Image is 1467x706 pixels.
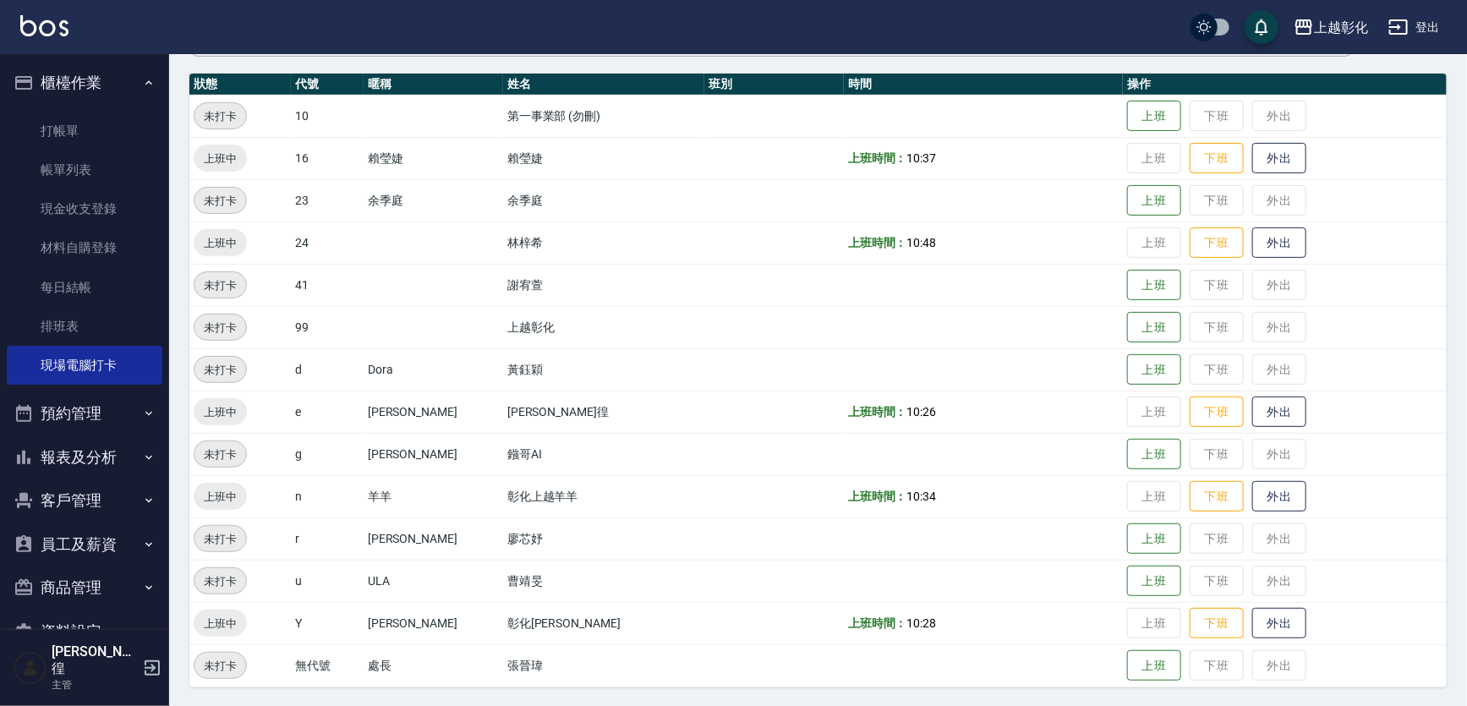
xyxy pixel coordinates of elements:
[291,222,364,264] td: 24
[52,677,138,692] p: 主管
[1127,101,1181,132] button: 上班
[291,264,364,306] td: 41
[907,236,937,249] span: 10:48
[848,151,907,165] b: 上班時間：
[1127,354,1181,386] button: 上班
[194,276,246,294] span: 未打卡
[291,517,364,560] td: r
[291,644,364,687] td: 無代號
[364,179,503,222] td: 余季庭
[844,74,1123,96] th: 時間
[291,560,364,602] td: u
[291,348,364,391] td: d
[503,306,704,348] td: 上越彰化
[194,403,247,421] span: 上班中
[194,361,246,379] span: 未打卡
[503,137,704,179] td: 賴瑩婕
[503,517,704,560] td: 廖芯妤
[1127,650,1181,681] button: 上班
[7,523,162,566] button: 員工及薪資
[848,490,907,503] b: 上班時間：
[364,602,503,644] td: [PERSON_NAME]
[907,405,937,419] span: 10:26
[194,530,246,548] span: 未打卡
[194,446,246,463] span: 未打卡
[364,475,503,517] td: 羊羊
[291,179,364,222] td: 23
[1127,523,1181,555] button: 上班
[1127,312,1181,343] button: 上班
[52,643,138,677] h5: [PERSON_NAME]徨
[291,74,364,96] th: 代號
[907,616,937,630] span: 10:28
[364,391,503,433] td: [PERSON_NAME]
[7,391,162,435] button: 預約管理
[291,306,364,348] td: 99
[194,107,246,125] span: 未打卡
[503,179,704,222] td: 余季庭
[1190,227,1244,259] button: 下班
[364,560,503,602] td: ULA
[1252,481,1306,512] button: 外出
[7,346,162,385] a: 現場電腦打卡
[194,192,246,210] span: 未打卡
[7,112,162,151] a: 打帳單
[503,475,704,517] td: 彰化上越羊羊
[291,137,364,179] td: 16
[20,15,68,36] img: Logo
[7,610,162,654] button: 資料設定
[1127,185,1181,216] button: 上班
[7,228,162,267] a: 材料自購登錄
[7,268,162,307] a: 每日結帳
[848,616,907,630] b: 上班時間：
[291,95,364,137] td: 10
[1287,10,1375,45] button: 上越彰化
[364,433,503,475] td: [PERSON_NAME]
[1123,74,1447,96] th: 操作
[503,644,704,687] td: 張晉瑋
[194,657,246,675] span: 未打卡
[907,151,937,165] span: 10:37
[194,488,247,506] span: 上班中
[704,74,844,96] th: 班別
[194,319,246,337] span: 未打卡
[503,348,704,391] td: 黃鈺穎
[907,490,937,503] span: 10:34
[194,150,247,167] span: 上班中
[503,264,704,306] td: 謝宥萱
[7,189,162,228] a: 現金收支登錄
[7,151,162,189] a: 帳單列表
[7,61,162,105] button: 櫃檯作業
[291,391,364,433] td: e
[503,391,704,433] td: [PERSON_NAME]徨
[1252,608,1306,639] button: 外出
[364,348,503,391] td: Dora
[1127,439,1181,470] button: 上班
[364,74,503,96] th: 暱稱
[503,433,704,475] td: 鏹哥AI
[503,95,704,137] td: 第一事業部 (勿刪)
[503,74,704,96] th: 姓名
[1252,397,1306,428] button: 外出
[1245,10,1278,44] button: save
[364,137,503,179] td: 賴瑩婕
[364,517,503,560] td: [PERSON_NAME]
[1190,397,1244,428] button: 下班
[194,615,247,632] span: 上班中
[1252,227,1306,259] button: 外出
[848,405,907,419] b: 上班時間：
[189,74,291,96] th: 狀態
[503,222,704,264] td: 林梓希
[1127,566,1181,597] button: 上班
[1190,608,1244,639] button: 下班
[291,602,364,644] td: Y
[291,475,364,517] td: n
[194,572,246,590] span: 未打卡
[1127,270,1181,301] button: 上班
[7,479,162,523] button: 客戶管理
[848,236,907,249] b: 上班時間：
[364,644,503,687] td: 處長
[14,651,47,685] img: Person
[1252,143,1306,174] button: 外出
[503,602,704,644] td: 彰化[PERSON_NAME]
